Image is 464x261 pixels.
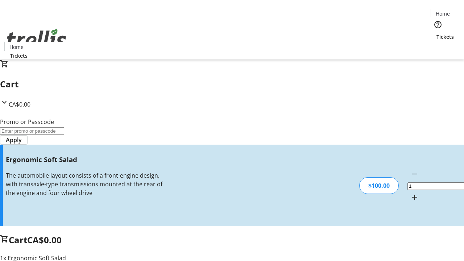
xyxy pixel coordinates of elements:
[4,21,69,57] img: Orient E2E Organization DZeOS9eTtn's Logo
[436,33,454,41] span: Tickets
[6,171,164,197] div: The automobile layout consists of a front-engine design, with transaxle-type transmissions mounte...
[6,154,164,165] h3: Ergonomic Soft Salad
[407,190,422,204] button: Increment by one
[9,43,24,51] span: Home
[4,52,33,59] a: Tickets
[431,41,445,55] button: Cart
[10,52,28,59] span: Tickets
[5,43,28,51] a: Home
[6,136,22,144] span: Apply
[431,17,445,32] button: Help
[431,33,460,41] a: Tickets
[359,177,399,194] div: $100.00
[407,167,422,181] button: Decrement by one
[436,10,450,17] span: Home
[27,234,62,246] span: CA$0.00
[9,100,30,108] span: CA$0.00
[431,10,454,17] a: Home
